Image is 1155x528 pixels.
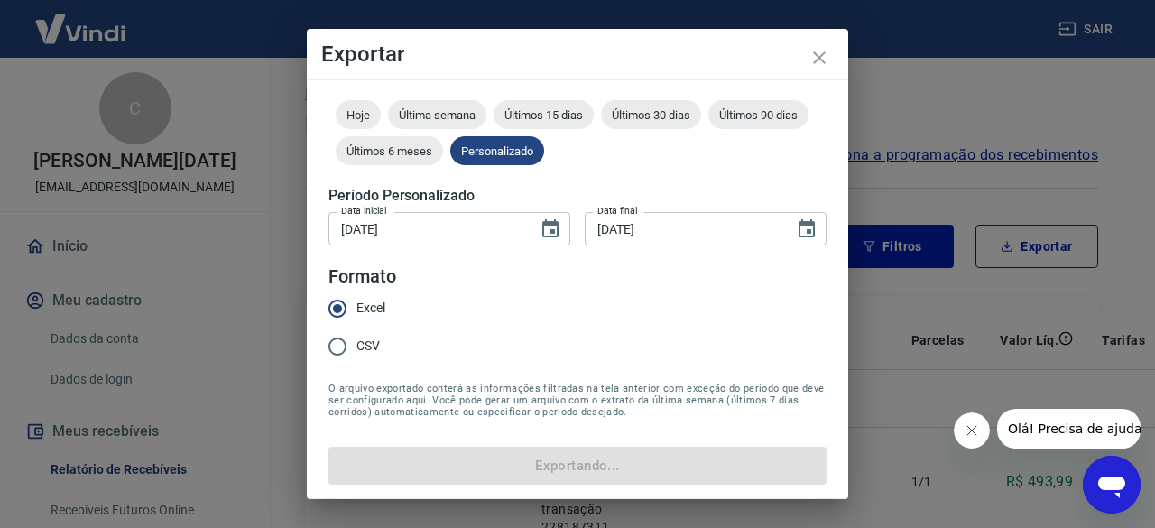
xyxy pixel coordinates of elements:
span: Personalizado [450,144,544,158]
span: Hoje [336,108,381,122]
span: Últimos 90 dias [708,108,808,122]
span: Excel [356,299,385,318]
span: Última semana [388,108,486,122]
label: Data inicial [341,204,387,218]
div: Últimos 30 dias [601,100,701,129]
h5: Período Personalizado [328,187,827,205]
div: Hoje [336,100,381,129]
button: close [798,36,841,79]
div: Últimos 15 dias [494,100,594,129]
div: Última semana [388,100,486,129]
input: DD/MM/YYYY [585,212,781,245]
iframe: Mensagem da empresa [997,409,1141,449]
span: Últimos 6 meses [336,144,443,158]
iframe: Botão para abrir a janela de mensagens [1083,456,1141,514]
iframe: Fechar mensagem [954,412,990,449]
button: Choose date, selected date is 17 de set de 2025 [789,211,825,247]
legend: Formato [328,264,396,290]
div: Últimos 6 meses [336,136,443,165]
span: O arquivo exportado conterá as informações filtradas na tela anterior com exceção do período que ... [328,383,827,418]
label: Data final [597,204,638,218]
span: CSV [356,337,380,356]
span: Últimos 15 dias [494,108,594,122]
h4: Exportar [321,43,834,65]
span: Olá! Precisa de ajuda? [11,13,152,27]
div: Personalizado [450,136,544,165]
div: Últimos 90 dias [708,100,808,129]
span: Últimos 30 dias [601,108,701,122]
button: Choose date, selected date is 8 de set de 2025 [532,211,568,247]
input: DD/MM/YYYY [328,212,525,245]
